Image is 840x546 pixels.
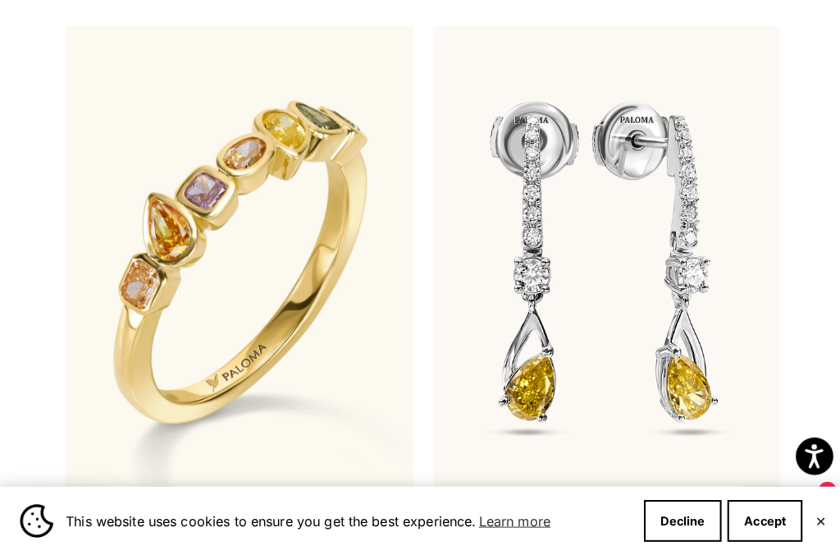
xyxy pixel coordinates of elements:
a: EARRINGS [430,26,771,530]
span: This website uses cookies to ensure you get the best experience. [69,500,624,525]
a: RINGS [69,26,410,530]
img: Cookie banner [24,496,57,529]
a: Learn more [472,500,548,525]
button: Accept [719,492,793,533]
button: Decline [637,492,714,533]
button: Close [806,507,816,517]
